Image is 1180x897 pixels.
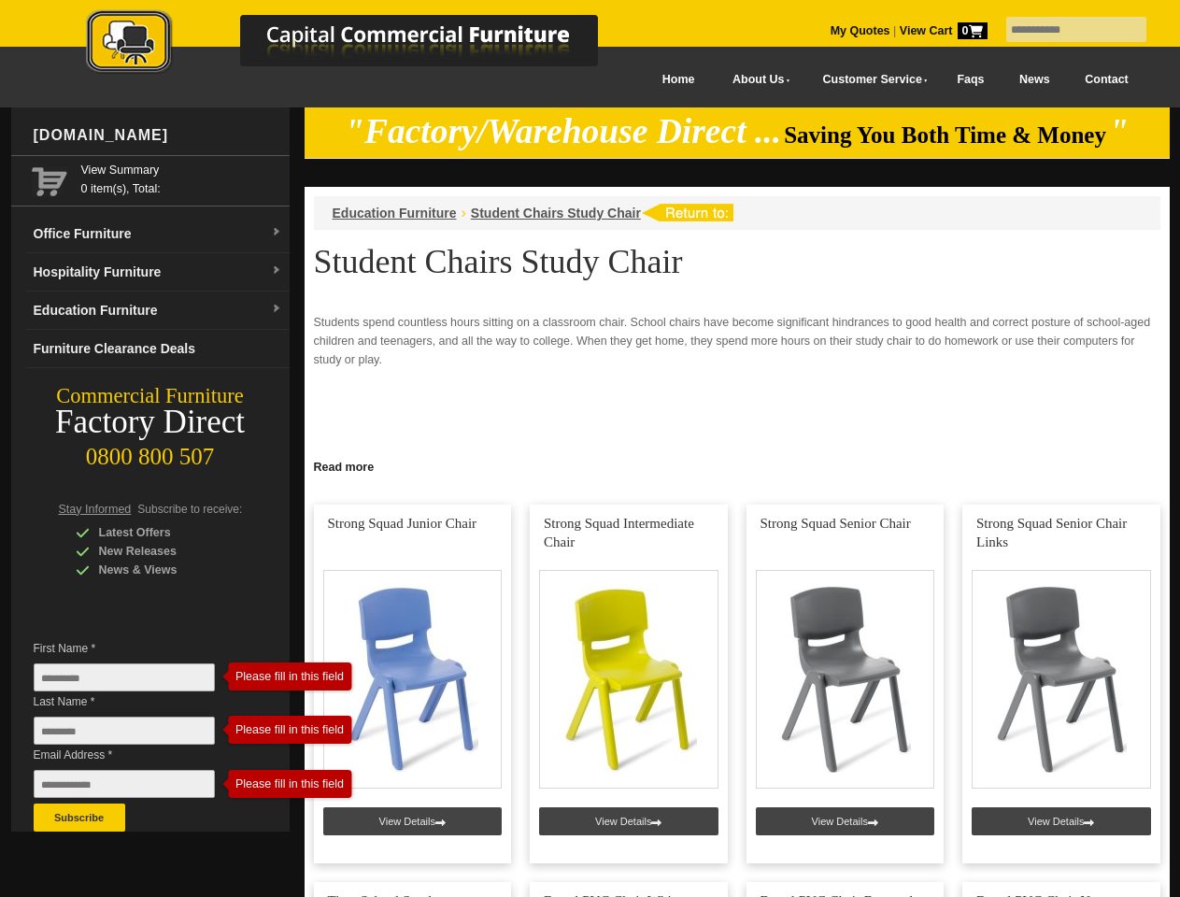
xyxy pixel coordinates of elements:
img: Capital Commercial Furniture Logo [35,9,689,78]
em: " [1109,112,1129,150]
input: Last Name * [34,717,215,745]
a: News [1002,59,1067,101]
a: View Cart0 [896,24,987,37]
div: Please fill in this field [228,723,336,736]
li: › [462,204,466,222]
a: Furniture Clearance Deals [26,330,290,368]
em: "Factory/Warehouse Direct ... [345,112,781,150]
strong: View Cart [900,24,988,37]
div: New Releases [76,542,253,561]
input: First Name * [34,663,215,691]
img: return to [641,204,733,221]
span: Last Name * [34,692,243,711]
div: News & Views [76,561,253,579]
span: 0 [958,22,988,39]
span: Saving You Both Time & Money [784,122,1106,148]
a: My Quotes [831,24,890,37]
span: First Name * [34,639,243,658]
img: dropdown [271,227,282,238]
a: Office Furnituredropdown [26,215,290,253]
a: Education Furniture [333,206,457,221]
div: Commercial Furniture [11,383,290,409]
button: Subscribe [34,804,125,832]
span: Email Address * [34,746,243,764]
div: 0800 800 507 [11,434,290,470]
a: Hospitality Furnituredropdown [26,253,290,292]
a: Customer Service [802,59,939,101]
div: Factory Direct [11,409,290,435]
img: dropdown [271,304,282,315]
span: Stay Informed [59,503,132,516]
p: Students spend countless hours sitting on a classroom chair. School chairs have become significan... [314,313,1160,369]
a: Education Furnituredropdown [26,292,290,330]
a: Capital Commercial Furniture Logo [35,9,689,83]
div: [DOMAIN_NAME] [26,107,290,164]
a: View Summary [81,161,282,179]
div: Please fill in this field [228,670,336,683]
span: Subscribe to receive: [137,503,242,516]
a: Faqs [940,59,1002,101]
input: Email Address * [34,770,215,798]
a: Contact [1067,59,1145,101]
div: Please fill in this field [228,777,336,790]
h1: Student Chairs Study Chair [314,244,1160,279]
a: Click to read more [305,453,1170,477]
div: Latest Offers [76,523,253,542]
a: About Us [712,59,802,101]
a: Student Chairs Study Chair [471,206,641,221]
span: 0 item(s), Total: [81,161,282,195]
img: dropdown [271,265,282,277]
